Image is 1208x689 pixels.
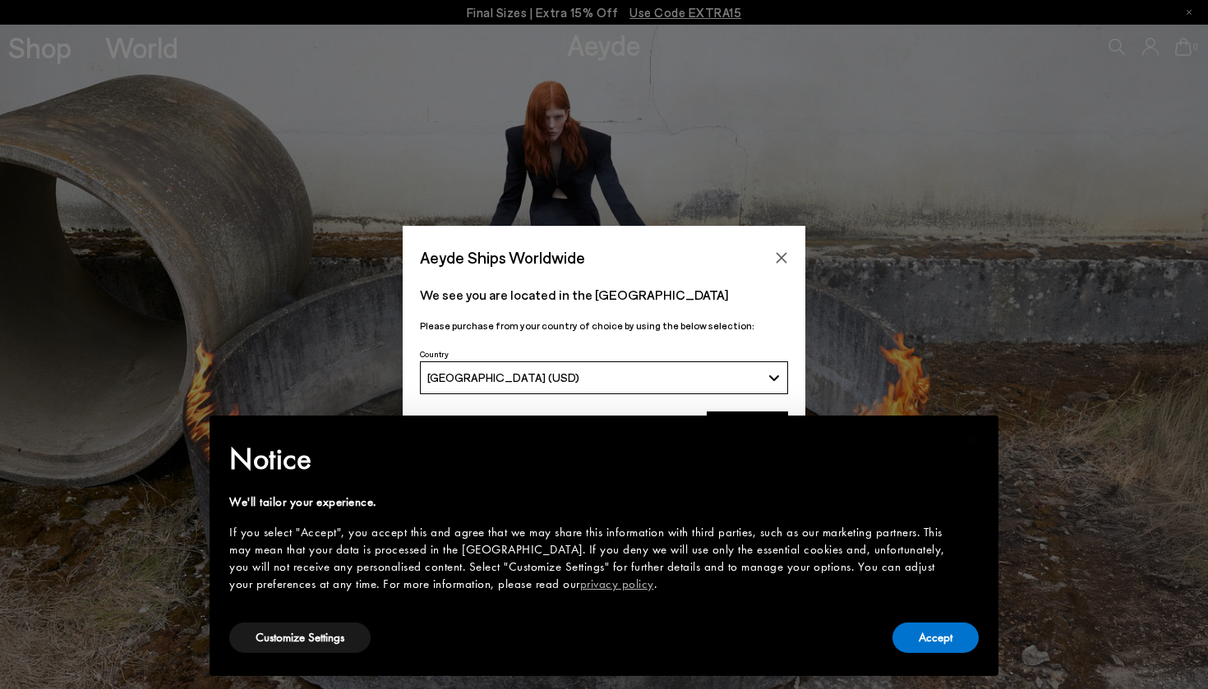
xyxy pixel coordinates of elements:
[769,246,794,270] button: Close
[967,427,978,452] span: ×
[229,524,952,593] div: If you select "Accept", you accept this and agree that we may share this information with third p...
[420,243,585,272] span: Aeyde Ships Worldwide
[952,420,992,460] button: Close this notice
[229,622,371,653] button: Customize Settings
[580,576,654,592] a: privacy policy
[420,285,788,305] p: We see you are located in the [GEOGRAPHIC_DATA]
[229,438,952,480] h2: Notice
[229,494,952,511] div: We'll tailor your experience.
[420,349,449,359] span: Country
[420,318,788,333] p: Please purchase from your country of choice by using the below selection:
[427,370,579,384] span: [GEOGRAPHIC_DATA] (USD)
[892,622,979,653] button: Accept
